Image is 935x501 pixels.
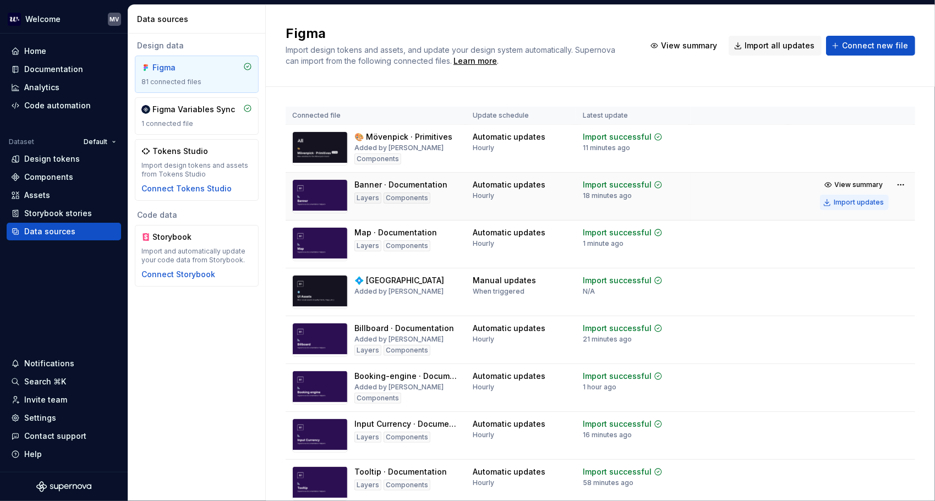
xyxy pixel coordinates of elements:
span: View summary [661,40,717,51]
div: Automatic updates [473,419,545,430]
div: Added by [PERSON_NAME] [354,287,444,296]
span: Connect new file [842,40,908,51]
div: Tokens Studio [152,146,208,157]
span: . [452,57,499,65]
a: Invite team [7,391,121,409]
div: Components [384,192,430,203]
div: Dataset [9,137,34,146]
div: Figma [152,62,205,73]
div: Layers [354,192,381,203]
div: Import successful [583,275,652,286]
div: Import and automatically update your code data from Storybook. [141,247,252,265]
div: MV [110,15,119,24]
svg: Supernova Logo [36,481,91,492]
div: Import design tokens and assets from Tokens Studio [141,161,252,179]
a: Settings [7,409,121,427]
div: Hourly [473,191,494,200]
a: Figma Variables Sync1 connected file [135,97,259,135]
div: Components [384,240,430,251]
span: Default [84,137,107,146]
span: Import design tokens and assets, and update your design system automatically. Supernova can impor... [286,45,617,65]
div: 11 minutes ago [583,144,630,152]
div: Help [24,449,42,460]
button: WelcomeMV [2,7,125,31]
div: Import successful [583,131,652,142]
div: Automatic updates [473,131,545,142]
a: Tokens StudioImport design tokens and assets from Tokens StudioConnect Tokens Studio [135,139,259,201]
a: Assets [7,186,121,204]
div: Components [384,345,430,356]
th: Latest update [576,107,691,125]
div: N/A [583,287,595,296]
div: Invite team [24,394,67,405]
div: Data sources [24,226,75,237]
button: Search ⌘K [7,373,121,390]
div: 58 minutes ago [583,478,633,487]
div: Design tokens [24,153,80,164]
div: Layers [354,345,381,356]
div: Learn more [453,56,497,67]
a: Components [7,168,121,186]
div: Billboard · Documentation [354,323,454,334]
button: Notifications [7,355,121,372]
div: Added by [PERSON_NAME] [354,383,444,392]
img: 605a6a57-6d48-4b1b-b82b-b0bc8b12f237.png [8,13,21,26]
div: Import successful [583,371,652,382]
div: Components [354,153,401,164]
button: Default [79,134,121,150]
div: Home [24,46,46,57]
div: Data sources [137,14,261,25]
div: Storybook stories [24,208,92,219]
div: Hourly [473,478,494,487]
div: Components [24,172,73,183]
div: Automatic updates [473,179,545,190]
div: Hourly [473,335,494,344]
div: Automatic updates [473,227,545,238]
div: Analytics [24,82,59,93]
a: Storybook stories [7,205,121,222]
button: Import updates [820,195,889,210]
button: View summary [645,36,724,56]
div: Automatic updates [473,371,545,382]
button: Connect Storybook [141,269,215,280]
button: Connect Tokens Studio [141,183,232,194]
button: Help [7,445,121,463]
span: Import all updates [745,40,814,51]
div: Welcome [25,14,61,25]
div: Search ⌘K [24,376,66,387]
a: Design tokens [7,150,121,168]
div: 1 hour ago [583,383,616,392]
div: Components [354,393,401,404]
div: Storybook [152,232,205,243]
div: 💠 [GEOGRAPHIC_DATA] [354,275,444,286]
div: Banner · Documentation [354,179,447,190]
div: Booking-engine · Documentation [354,371,460,382]
h2: Figma [286,25,632,42]
div: Documentation [24,64,83,75]
div: Figma Variables Sync [152,104,235,115]
div: Components [384,432,430,443]
div: Hourly [473,239,494,248]
div: Code automation [24,100,91,111]
a: Analytics [7,79,121,96]
div: Automatic updates [473,323,545,334]
div: Assets [24,190,50,201]
div: Manual updates [473,275,536,286]
th: Connected file [286,107,466,125]
button: View summary [820,177,889,192]
div: Added by [PERSON_NAME] [354,335,444,344]
a: StorybookImport and automatically update your code data from Storybook.Connect Storybook [135,225,259,287]
div: Layers [354,480,381,491]
div: 1 minute ago [583,239,624,248]
a: Documentation [7,60,121,78]
div: Hourly [473,431,494,439]
th: Update schedule [466,107,576,125]
button: Contact support [7,427,121,445]
div: Automatic updates [473,466,545,477]
span: View summary [835,180,883,189]
div: Settings [24,412,56,423]
button: Connect new file [826,36,915,56]
a: Figma81 connected files [135,56,259,93]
